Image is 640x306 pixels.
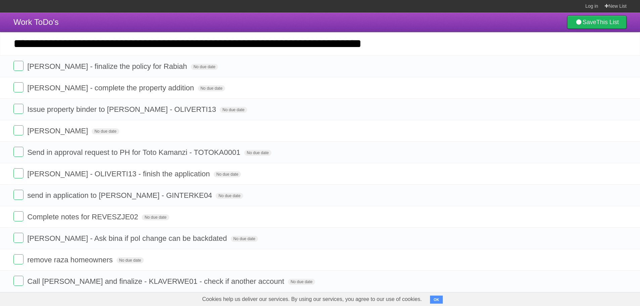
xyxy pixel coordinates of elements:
[92,128,119,134] span: No due date
[13,254,24,264] label: Done
[567,15,627,29] a: SaveThis List
[216,193,243,199] span: No due date
[13,82,24,92] label: Done
[13,211,24,221] label: Done
[13,17,58,27] span: Work ToDo's
[13,190,24,200] label: Done
[27,84,196,92] span: [PERSON_NAME] - complete the property addition
[196,293,429,306] span: Cookies help us deliver our services. By using our services, you agree to our use of cookies.
[27,213,140,221] span: Complete notes for REVESZJE02
[13,104,24,114] label: Done
[27,256,114,264] span: remove raza homeowners
[430,296,443,304] button: OK
[117,257,144,263] span: No due date
[13,276,24,286] label: Done
[596,19,619,26] b: This List
[13,168,24,178] label: Done
[27,234,228,243] span: [PERSON_NAME] - Ask bina if pol change can be backdated
[191,64,218,70] span: No due date
[13,61,24,71] label: Done
[198,85,225,91] span: No due date
[27,105,218,114] span: Issue property binder to [PERSON_NAME] - OLIVERTI13
[214,171,241,177] span: No due date
[13,233,24,243] label: Done
[142,214,169,220] span: No due date
[27,170,212,178] span: [PERSON_NAME] - OLIVERTI13 - finish the application
[27,148,242,157] span: Send in approval request to PH for Toto Kamanzi - TOTOKA0001
[27,277,286,286] span: Call [PERSON_NAME] and finalize - KLAVERWE01 - check if another account
[27,62,189,71] span: [PERSON_NAME] - finalize the policy for Rabiah
[13,125,24,135] label: Done
[220,107,247,113] span: No due date
[27,127,90,135] span: [PERSON_NAME]
[13,147,24,157] label: Done
[27,191,214,200] span: send in application to [PERSON_NAME] - GINTERKE04
[231,236,258,242] span: No due date
[288,279,315,285] span: No due date
[244,150,271,156] span: No due date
